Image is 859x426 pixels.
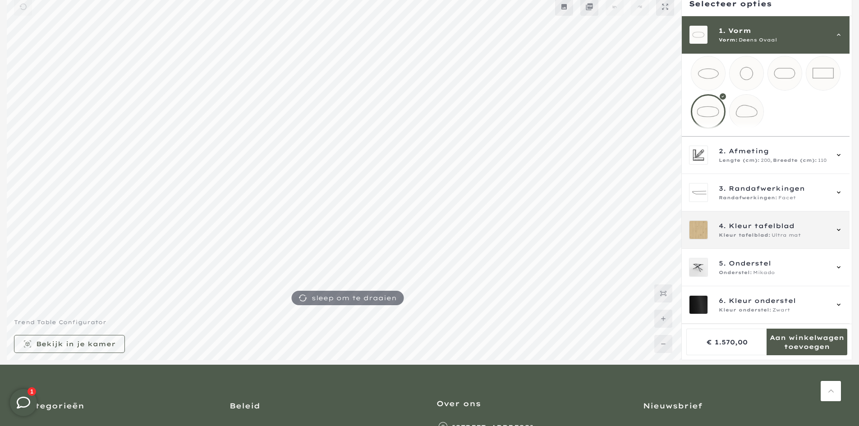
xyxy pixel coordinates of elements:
h3: Beleid [230,401,423,411]
a: Terug naar boven [821,381,841,401]
h3: Over ons [436,399,630,408]
iframe: toggle-frame [1,380,46,425]
h3: Nieuwsbrief [643,401,836,411]
h3: Categorieën [23,401,216,411]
